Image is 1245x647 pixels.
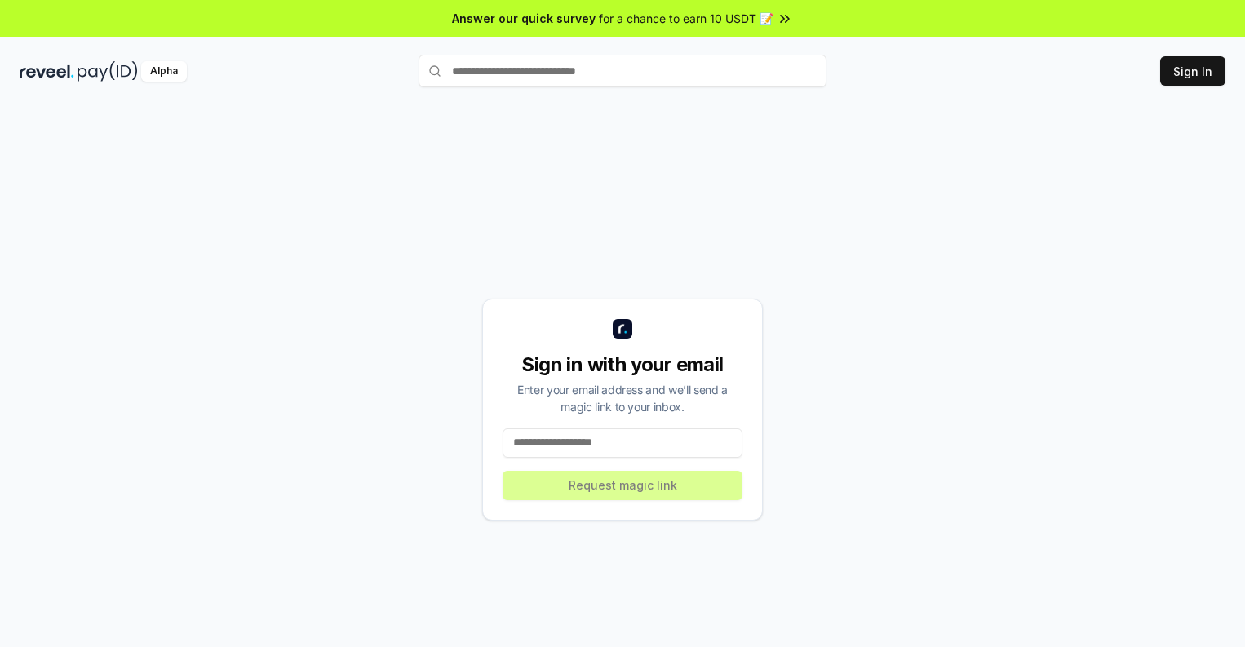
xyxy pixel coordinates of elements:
[503,352,742,378] div: Sign in with your email
[1160,56,1225,86] button: Sign In
[599,10,773,27] span: for a chance to earn 10 USDT 📝
[78,61,138,82] img: pay_id
[452,10,596,27] span: Answer our quick survey
[613,319,632,339] img: logo_small
[20,61,74,82] img: reveel_dark
[503,381,742,415] div: Enter your email address and we’ll send a magic link to your inbox.
[141,61,187,82] div: Alpha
